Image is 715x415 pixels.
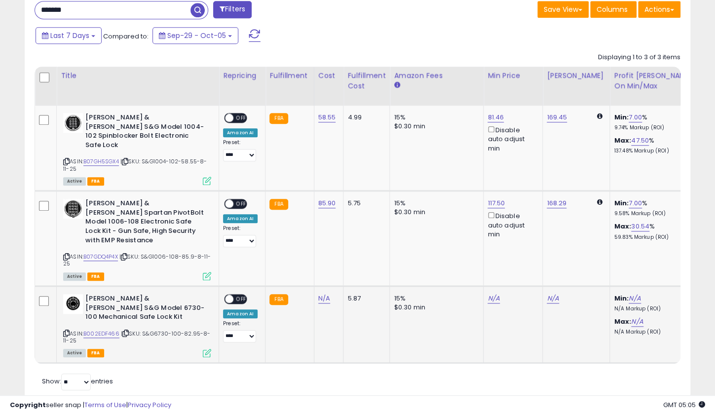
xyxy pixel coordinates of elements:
[394,208,476,217] div: $0.30 min
[394,199,476,208] div: 15%
[394,81,400,90] small: Amazon Fees.
[547,294,559,303] a: N/A
[128,400,171,410] a: Privacy Policy
[537,1,589,18] button: Save View
[597,199,602,205] i: Calculated using Dynamic Max Price.
[614,198,629,208] b: Min:
[614,222,696,240] div: %
[597,113,602,119] i: Calculated using Dynamic Max Price.
[614,329,696,336] p: N/A Markup (ROI)
[488,71,538,81] div: Min Price
[223,139,258,161] div: Preset:
[590,1,637,18] button: Columns
[547,71,605,81] div: [PERSON_NAME]
[63,157,207,172] span: | SKU: S&G1004-102-58.55-8-11-25
[223,214,258,223] div: Amazon AI
[614,113,629,122] b: Min:
[87,349,104,357] span: FBA
[614,317,631,326] b: Max:
[63,253,211,267] span: | SKU: S&G1006-108-85.9-8-11-25
[63,199,83,219] img: 51rd7JYfmML._SL40_.jpg
[63,272,86,281] span: All listings currently available for purchase on Amazon
[547,113,567,122] a: 169.45
[85,294,205,324] b: [PERSON_NAME] & [PERSON_NAME] S&G Model 6730-100 Mechanical Safe Lock Kit
[87,177,104,186] span: FBA
[36,27,102,44] button: Last 7 Days
[152,27,238,44] button: Sep-29 - Oct-05
[63,113,83,133] img: 51sRiOJtFrL._SL40_.jpg
[614,136,696,154] div: %
[347,294,382,303] div: 5.87
[614,136,631,145] b: Max:
[103,32,149,41] span: Compared to:
[63,330,211,344] span: | SKU: S&G6730-100-82.95-8-11-25
[488,124,535,153] div: Disable auto adjust min
[394,122,476,131] div: $0.30 min
[614,294,629,303] b: Min:
[63,294,211,356] div: ASIN:
[631,317,643,327] a: N/A
[50,31,89,40] span: Last 7 Days
[394,294,476,303] div: 15%
[63,177,86,186] span: All listings currently available for purchase on Amazon
[638,1,680,18] button: Actions
[614,222,631,231] b: Max:
[631,222,649,231] a: 30.54
[597,4,628,14] span: Columns
[318,198,336,208] a: 85.90
[629,113,642,122] a: 7.00
[663,400,705,410] span: 2025-10-13 05:05 GMT
[223,225,258,247] div: Preset:
[10,401,171,410] div: seller snap | |
[223,71,261,81] div: Repricing
[233,295,249,303] span: OFF
[394,303,476,312] div: $0.30 min
[83,330,119,338] a: B002EDF466
[269,199,288,210] small: FBA
[614,71,699,91] div: Profit [PERSON_NAME] on Min/Max
[63,113,211,184] div: ASIN:
[347,113,382,122] div: 4.99
[614,234,696,241] p: 59.83% Markup (ROI)
[223,309,258,318] div: Amazon AI
[598,53,680,62] div: Displaying 1 to 3 of 3 items
[318,113,336,122] a: 58.55
[269,113,288,124] small: FBA
[63,199,211,279] div: ASIN:
[488,198,505,208] a: 117.50
[629,198,642,208] a: 7.00
[269,294,288,305] small: FBA
[318,294,330,303] a: N/A
[233,114,249,122] span: OFF
[614,305,696,312] p: N/A Markup (ROI)
[10,400,46,410] strong: Copyright
[614,124,696,131] p: 9.74% Markup (ROI)
[614,148,696,154] p: 137.48% Markup (ROI)
[347,71,385,91] div: Fulfillment Cost
[614,199,696,217] div: %
[42,377,113,386] span: Show: entries
[347,199,382,208] div: 5.75
[87,272,104,281] span: FBA
[547,198,566,208] a: 168.29
[85,199,205,247] b: [PERSON_NAME] & [PERSON_NAME] Spartan PivotBolt Model 1006-108 Electronic Safe Lock Kit - Gun Saf...
[614,210,696,217] p: 9.58% Markup (ROI)
[488,210,535,239] div: Disable auto adjust min
[83,253,118,261] a: B07GDQ4P4X
[629,294,640,303] a: N/A
[213,1,252,18] button: Filters
[610,67,704,106] th: The percentage added to the cost of goods (COGS) that forms the calculator for Min & Max prices.
[223,320,258,342] div: Preset:
[394,113,476,122] div: 15%
[223,128,258,137] div: Amazon AI
[63,349,86,357] span: All listings currently available for purchase on Amazon
[84,400,126,410] a: Terms of Use
[394,71,479,81] div: Amazon Fees
[318,71,339,81] div: Cost
[233,200,249,208] span: OFF
[63,294,83,314] img: 41Lo4A2zOFL._SL40_.jpg
[85,113,205,152] b: [PERSON_NAME] & [PERSON_NAME] S&G Model 1004-102 Spinblocker Bolt Electronic Safe Lock
[631,136,649,146] a: 47.50
[488,294,499,303] a: N/A
[614,113,696,131] div: %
